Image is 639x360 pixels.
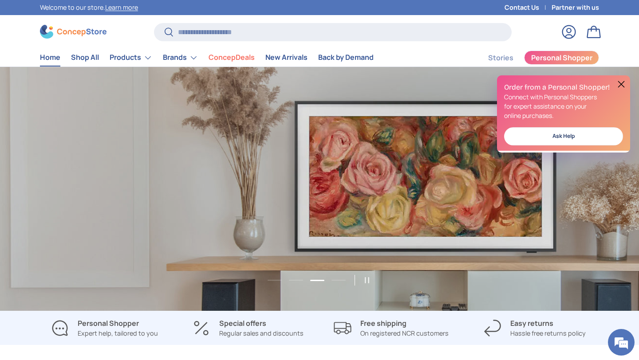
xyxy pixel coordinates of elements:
a: New Arrivals [265,49,308,66]
p: Welcome to our store. [40,3,138,12]
p: Connect with Personal Shoppers for expert assistance on your online purchases. [504,92,623,120]
a: Special offers Regular sales and discounts [183,318,312,338]
a: Ask Help [504,127,623,145]
img: ConcepStore [40,25,106,39]
a: Free shipping On registered NCR customers [327,318,456,338]
strong: Personal Shopper [78,318,139,328]
strong: Free shipping [360,318,406,328]
h2: Order from a Personal Shopper! [504,82,623,92]
p: On registered NCR customers [360,329,449,338]
summary: Brands [158,49,203,67]
nav: Secondary [467,49,599,67]
span: Personal Shopper [531,54,592,61]
a: Personal Shopper [524,51,599,65]
a: Shop All [71,49,99,66]
strong: Easy returns [510,318,553,328]
summary: Products [104,49,158,67]
p: Expert help, tailored to you [78,329,158,338]
nav: Primary [40,49,374,67]
a: Easy returns Hassle free returns policy [470,318,599,338]
p: Hassle free returns policy [510,329,586,338]
a: Home [40,49,60,66]
p: Regular sales and discounts [219,329,304,338]
a: Personal Shopper Expert help, tailored to you [40,318,169,338]
a: Back by Demand [318,49,374,66]
strong: Special offers [219,318,266,328]
a: Learn more [105,3,138,12]
a: Stories [488,49,513,67]
a: Contact Us [505,3,552,12]
a: ConcepDeals [209,49,255,66]
a: Partner with us [552,3,599,12]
